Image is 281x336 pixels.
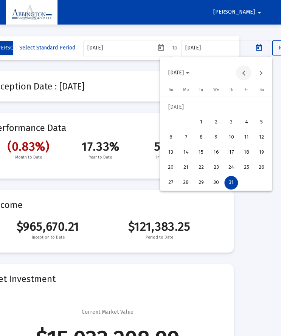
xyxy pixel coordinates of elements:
button: 2025-07-14 [178,145,193,160]
button: 2025-07-20 [163,160,178,175]
span: Th [229,87,233,92]
div: 1 [194,116,208,129]
div: 8 [194,131,208,144]
button: 2025-07-12 [254,130,269,145]
div: 4 [239,116,253,129]
div: 22 [194,161,208,174]
button: 2025-07-13 [163,145,178,160]
button: 2025-07-18 [239,145,254,160]
button: 2025-07-05 [254,115,269,130]
button: 2025-07-16 [208,145,224,160]
button: 2025-07-10 [224,130,239,145]
div: 25 [239,161,253,174]
button: 2025-07-26 [254,160,269,175]
span: [DATE] [168,70,184,76]
div: 31 [224,176,238,190]
span: Sa [259,87,264,92]
div: 5 [255,116,268,129]
button: Next month [253,65,268,80]
div: 7 [179,131,193,144]
button: 2025-07-03 [224,115,239,130]
div: 12 [255,131,268,144]
div: 6 [164,131,177,144]
div: 10 [224,131,238,144]
button: 2025-07-21 [178,160,193,175]
button: 2025-07-15 [193,145,208,160]
button: 2025-07-19 [254,145,269,160]
div: 13 [164,146,177,159]
div: 26 [255,161,268,174]
button: 2025-07-27 [163,175,178,190]
div: 28 [179,176,193,190]
div: 2 [209,116,223,129]
button: 2025-07-29 [193,175,208,190]
div: 23 [209,161,223,174]
button: 2025-07-28 [178,175,193,190]
button: Previous month [236,65,251,80]
button: 2025-07-31 [224,175,239,190]
span: Fr [245,87,248,92]
div: 19 [255,146,268,159]
div: 14 [179,146,193,159]
button: 2025-07-11 [239,130,254,145]
button: 2025-07-06 [163,130,178,145]
td: [DATE] [163,100,269,115]
div: 27 [164,176,177,190]
span: Mo [183,87,189,92]
div: 17 [224,146,238,159]
div: 24 [224,161,238,174]
button: 2025-07-02 [208,115,224,130]
div: 15 [194,146,208,159]
span: Tu [199,87,203,92]
button: 2025-07-01 [193,115,208,130]
button: 2025-07-09 [208,130,224,145]
span: Su [168,87,173,92]
button: 2025-07-24 [224,160,239,175]
button: 2025-07-17 [224,145,239,160]
div: 29 [194,176,208,190]
button: 2025-07-30 [208,175,224,190]
div: 11 [239,131,253,144]
span: We [213,87,219,92]
button: 2025-07-25 [239,160,254,175]
button: 2025-07-08 [193,130,208,145]
button: 2025-07-23 [208,160,224,175]
div: 18 [239,146,253,159]
div: 30 [209,176,223,190]
div: 16 [209,146,223,159]
button: 2025-07-04 [239,115,254,130]
div: 20 [164,161,177,174]
button: 2025-07-07 [178,130,193,145]
div: 9 [209,131,223,144]
div: 3 [224,116,238,129]
button: 2025-07-22 [193,160,208,175]
button: Choose month and year [162,65,196,80]
div: 21 [179,161,193,174]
